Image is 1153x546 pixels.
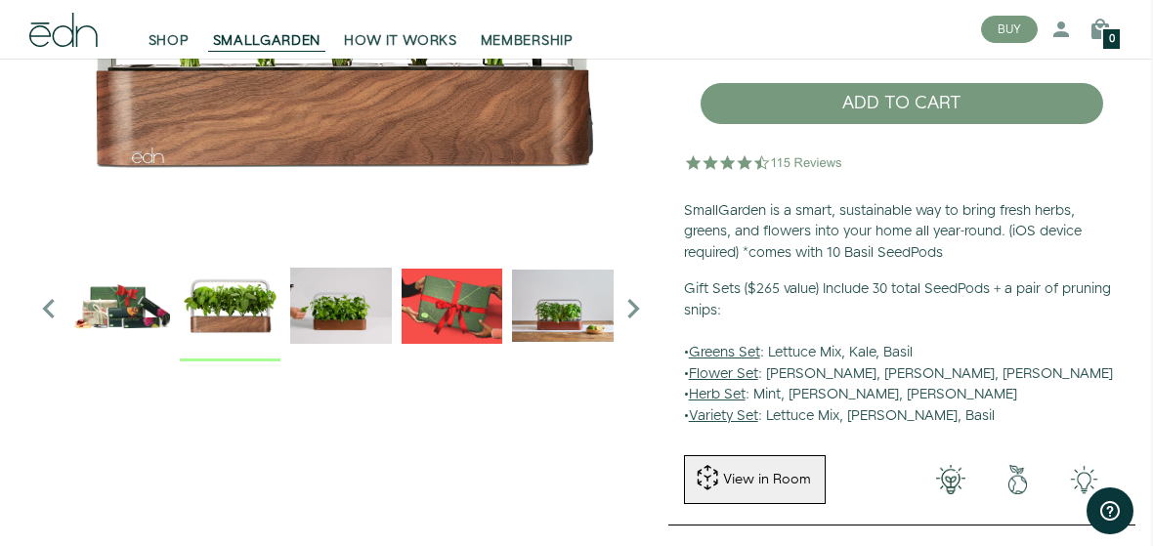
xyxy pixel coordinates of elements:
iframe: Opens a widget where you can find more information [1087,487,1133,536]
img: edn-smallgarden-mixed-herbs-table-product-2000px_1024x.jpg [512,255,614,357]
u: Flower Set [689,364,758,384]
u: Greens Set [689,343,760,362]
b: Gift Sets ($265 value) Include 30 total SeedPods + a pair of pruning snips: [684,279,1111,320]
img: 001-light-bulb.png [918,465,984,494]
button: BUY [981,16,1038,43]
img: 4.5 star rating [684,143,845,182]
i: Next slide [614,289,653,328]
img: edn-holiday-value-flower-1-square_1000x.png [68,255,170,357]
u: Herb Set [689,385,746,404]
span: SHOP [149,31,190,51]
a: HOW IT WORKS [332,8,468,51]
a: SHOP [137,8,201,51]
span: HOW IT WORKS [344,31,456,51]
span: MEMBERSHIP [481,31,574,51]
button: View in Room [684,455,826,504]
i: Previous slide [29,289,68,328]
p: • : Lettuce Mix, Kale, Basil • : [PERSON_NAME], [PERSON_NAME], [PERSON_NAME] • : Mint, [PERSON_NA... [684,279,1120,427]
button: ADD TO CART [700,82,1104,125]
div: 3 / 6 [402,255,503,361]
span: 0 [1109,34,1115,45]
a: MEMBERSHIP [469,8,585,51]
img: edn-trim-basil.2021-09-07_14_55_24_1024x.gif [290,255,392,357]
img: EMAILS_-_Holiday_21_PT1_28_9986b34a-7908-4121-b1c1-9595d1e43abe_1024x.png [402,255,503,357]
a: SMALLGARDEN [201,8,333,51]
div: View in Room [721,470,813,489]
p: SmallGarden is a smart, sustainable way to bring fresh herbs, greens, and flowers into your home ... [684,201,1120,265]
img: edn-smallgarden-tech.png [1051,465,1118,494]
img: green-earth.png [984,465,1050,494]
div: 1 / 6 [180,255,281,361]
div: 2 / 6 [290,255,392,361]
u: Variety Set [689,406,758,426]
div: 4 / 6 [512,255,614,361]
span: SMALLGARDEN [213,31,321,51]
img: Official-EDN-SMALLGARDEN-HERB-HERO-SLV-2000px_1024x.png [180,255,281,357]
